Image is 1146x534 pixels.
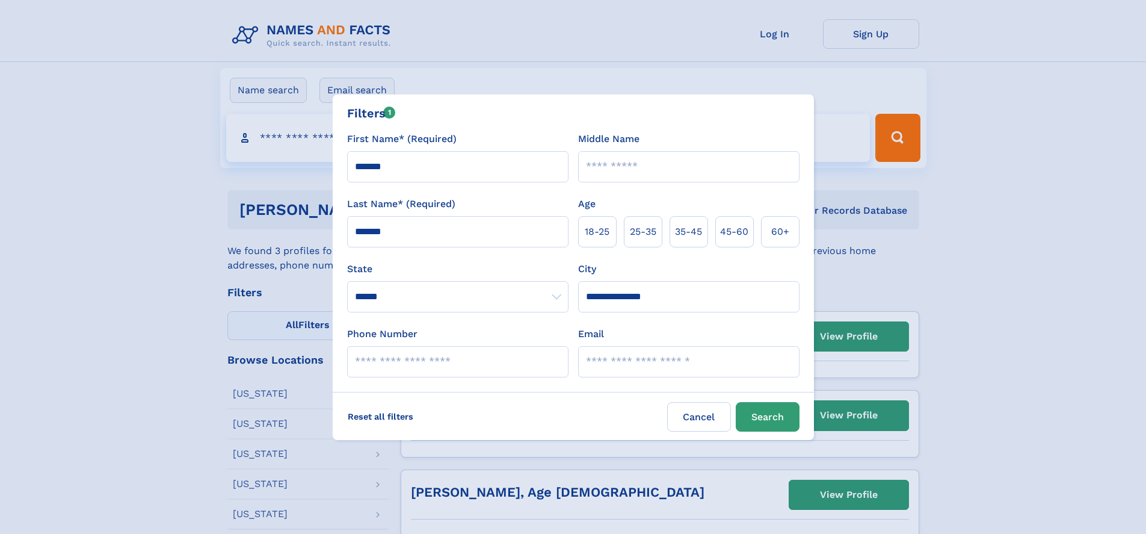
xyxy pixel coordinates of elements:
label: Reset all filters [340,402,421,431]
label: Phone Number [347,327,417,341]
span: 18‑25 [585,225,609,239]
label: City [578,262,596,276]
label: Age [578,197,596,211]
span: 60+ [771,225,789,239]
label: State [347,262,568,276]
label: First Name* (Required) [347,132,457,146]
label: Cancel [667,402,731,432]
button: Search [736,402,799,432]
label: Email [578,327,604,341]
label: Middle Name [578,132,639,146]
span: 25‑35 [630,225,656,239]
span: 35‑45 [675,225,702,239]
div: Filters [347,104,396,122]
label: Last Name* (Required) [347,197,455,211]
span: 45‑60 [720,225,748,239]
